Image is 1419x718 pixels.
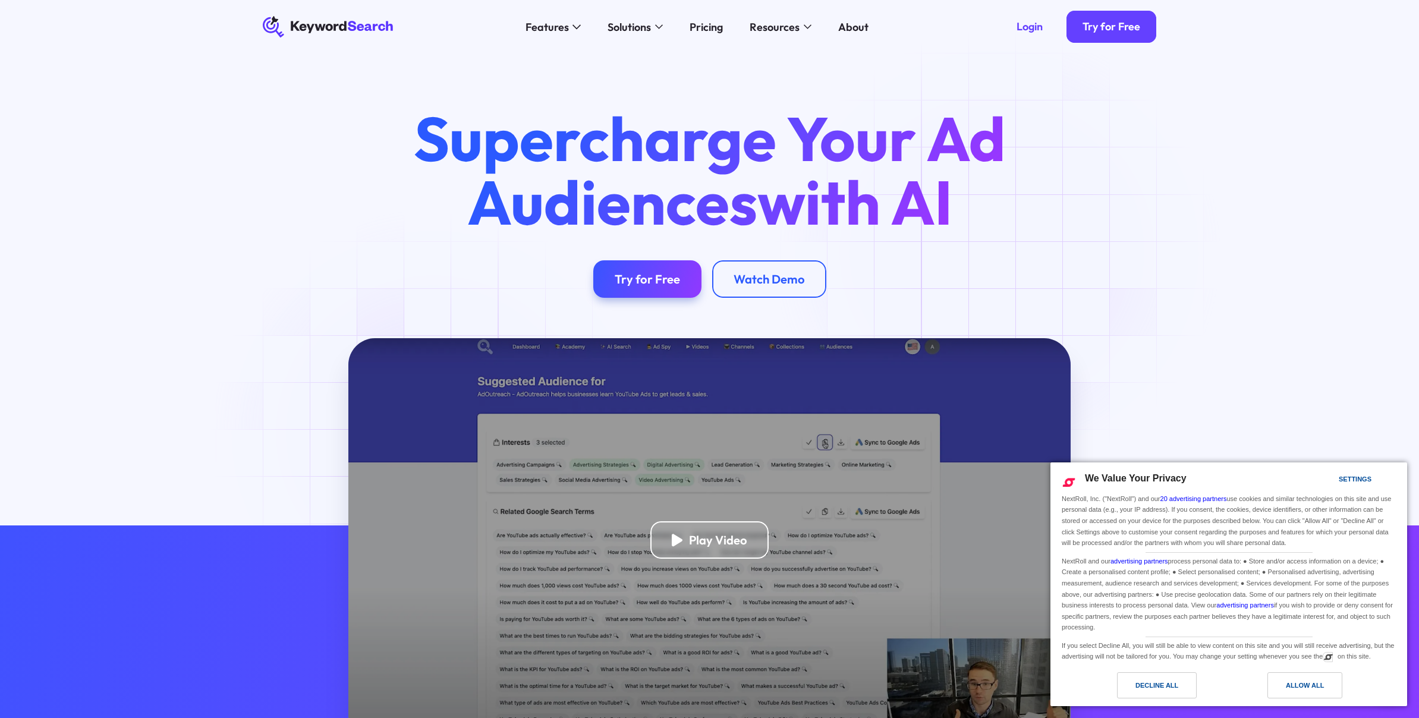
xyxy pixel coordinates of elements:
[757,163,952,241] span: with AI
[593,260,701,298] a: Try for Free
[389,107,1031,234] h1: Supercharge Your Ad Audiences
[615,272,680,286] div: Try for Free
[526,19,569,35] div: Features
[1066,11,1156,43] a: Try for Free
[682,16,731,37] a: Pricing
[1059,637,1398,663] div: If you select Decline All, you will still be able to view content on this site and you will still...
[1059,553,1398,634] div: NextRoll and our process personal data to: ● Store and/or access information on a device; ● Creat...
[1318,470,1346,492] a: Settings
[734,272,805,286] div: Watch Demo
[1058,672,1229,704] a: Decline All
[1160,495,1227,502] a: 20 advertising partners
[1110,558,1168,565] a: advertising partners
[1059,492,1398,550] div: NextRoll, Inc. ("NextRoll") and our use cookies and similar technologies on this site and use per...
[1017,20,1043,34] div: Login
[750,19,800,35] div: Resources
[1339,473,1371,486] div: Settings
[1216,602,1274,609] a: advertising partners
[1085,473,1187,483] span: We Value Your Privacy
[830,16,877,37] a: About
[1000,11,1059,43] a: Login
[689,533,747,547] div: Play Video
[1083,20,1140,34] div: Try for Free
[1286,679,1324,692] div: Allow All
[838,19,869,35] div: About
[1229,672,1400,704] a: Allow All
[608,19,651,35] div: Solutions
[690,19,723,35] div: Pricing
[1135,679,1178,692] div: Decline All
